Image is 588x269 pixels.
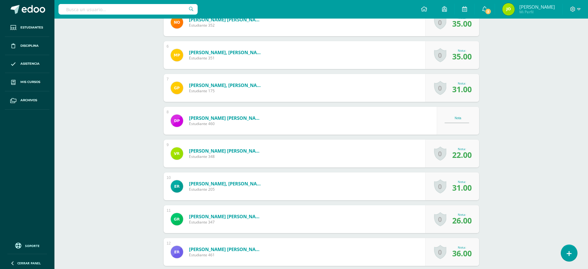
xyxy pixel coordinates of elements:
[171,180,183,193] img: a6a0263c99cce49b3ad0cf4ba6f25a9d.png
[189,180,263,187] a: [PERSON_NAME], [PERSON_NAME]
[189,23,263,28] span: Estudiante 352
[5,91,49,110] a: Archivos
[189,121,263,126] span: Estudiante 460
[452,81,472,85] div: Nota:
[434,245,446,259] a: 0
[452,180,472,184] div: Nota:
[20,98,37,103] span: Archivos
[452,147,472,151] div: Nota:
[444,116,472,120] div: Nota
[434,146,446,161] a: 0
[452,84,472,94] span: 31.00
[434,81,446,95] a: 0
[20,61,40,66] span: Asistencia
[519,4,555,10] span: [PERSON_NAME]
[485,8,491,15] span: 3
[452,212,472,217] div: Nota:
[452,245,472,249] div: Nota:
[502,3,515,15] img: 506daf603729e60bbd66212f31edf6a9.png
[434,179,446,193] a: 0
[25,244,40,248] span: Soporte
[452,182,472,193] span: 31.00
[452,215,472,226] span: 26.00
[189,88,263,93] span: Estudiante 175
[189,219,263,225] span: Estudiante 347
[20,43,39,48] span: Disciplina
[189,16,263,23] a: [PERSON_NAME] [PERSON_NAME]
[171,115,183,127] img: 4a6fe40d6aa0f39f5988f9c9d9b85752.png
[171,16,183,28] img: c7d07b9c7f5a8d7d2bcdd01d3a3bfc2c.png
[189,252,263,258] span: Estudiante 461
[189,115,263,121] a: [PERSON_NAME] [PERSON_NAME]
[5,19,49,37] a: Estudiantes
[434,15,446,29] a: 0
[17,261,41,265] span: Cerrar panel
[20,25,43,30] span: Estudiantes
[5,37,49,55] a: Disciplina
[171,49,183,61] img: 3e036972416abb13771de5a41e85d74f.png
[171,213,183,225] img: 9af69cc857ea3acc0ff5c01ea38a31e9.png
[189,213,263,219] a: [PERSON_NAME] [PERSON_NAME]
[58,4,198,15] input: Busca un usuario...
[171,147,183,160] img: a80bc654e462159fe6343c2f80b9367b.png
[189,55,263,61] span: Estudiante 351
[171,246,183,258] img: afa81fb4636ee4f5723039ed5f1f9f1b.png
[189,49,263,55] a: [PERSON_NAME], [PERSON_NAME]
[452,18,472,29] span: 35.00
[452,248,472,258] span: 36.00
[20,80,40,85] span: Mis cursos
[5,73,49,91] a: Mis cursos
[171,82,183,94] img: 9b5e838db1c769d8d00612a8bf1a07f7.png
[452,51,472,62] span: 35.00
[5,55,49,73] a: Asistencia
[189,187,263,192] span: Estudiante 205
[519,9,555,15] span: Mi Perfil
[189,82,263,88] a: [PERSON_NAME], [PERSON_NAME]
[434,212,446,226] a: 0
[434,48,446,62] a: 0
[189,148,263,154] a: [PERSON_NAME] [PERSON_NAME]
[452,48,472,53] div: Nota:
[189,154,263,159] span: Estudiante 348
[452,150,472,160] span: 22.00
[189,246,263,252] a: [PERSON_NAME] [PERSON_NAME]
[7,241,47,249] a: Soporte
